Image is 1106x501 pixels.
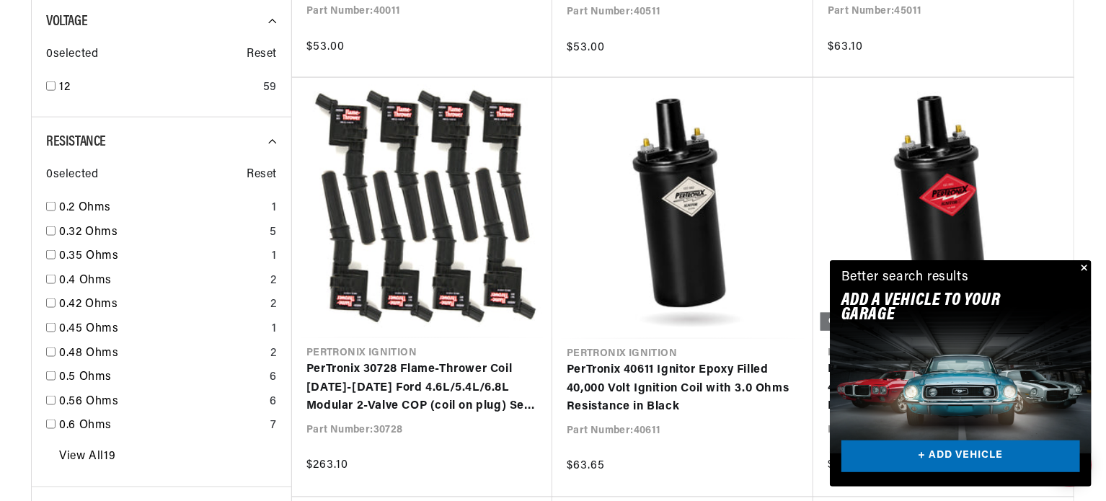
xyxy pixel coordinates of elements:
[59,199,266,218] a: 0.2 Ohms
[59,79,257,97] a: 12
[272,247,277,266] div: 1
[270,368,277,387] div: 6
[59,320,266,339] a: 0.45 Ohms
[59,448,115,467] a: View All 19
[567,361,799,417] a: PerTronix 40611 Ignitor Epoxy Filled 40,000 Volt Ignition Coil with 3.0 Ohms Resistance in Black
[1074,260,1092,278] button: Close
[46,166,98,185] span: 0 selected
[270,296,277,314] div: 2
[272,320,277,339] div: 1
[272,199,277,218] div: 1
[270,417,277,435] div: 7
[247,166,277,185] span: Reset
[59,393,264,412] a: 0.56 Ohms
[59,417,265,435] a: 0.6 Ohms
[828,360,1059,416] a: PerTronix 45111 Ignitor II Epoxy Filled 45,000 Volt Ignition Coil with 0.6 Ohms Resistance in Black
[841,440,1080,473] a: + ADD VEHICLE
[59,345,265,363] a: 0.48 Ohms
[46,14,87,29] span: Voltage
[306,360,538,416] a: PerTronix 30728 Flame-Thrower Coil [DATE]-[DATE] Ford 4.6L/5.4L/6.8L Modular 2-Valve COP (coil on...
[46,45,98,64] span: 0 selected
[247,45,277,64] span: Reset
[841,293,1044,323] h2: Add A VEHICLE to your garage
[841,267,969,288] div: Better search results
[270,345,277,363] div: 2
[59,296,265,314] a: 0.42 Ohms
[270,393,277,412] div: 6
[59,368,264,387] a: 0.5 Ohms
[270,223,277,242] div: 5
[59,247,266,266] a: 0.35 Ohms
[263,79,277,97] div: 59
[46,135,106,149] span: Resistance
[270,272,277,291] div: 2
[59,272,265,291] a: 0.4 Ohms
[59,223,264,242] a: 0.32 Ohms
